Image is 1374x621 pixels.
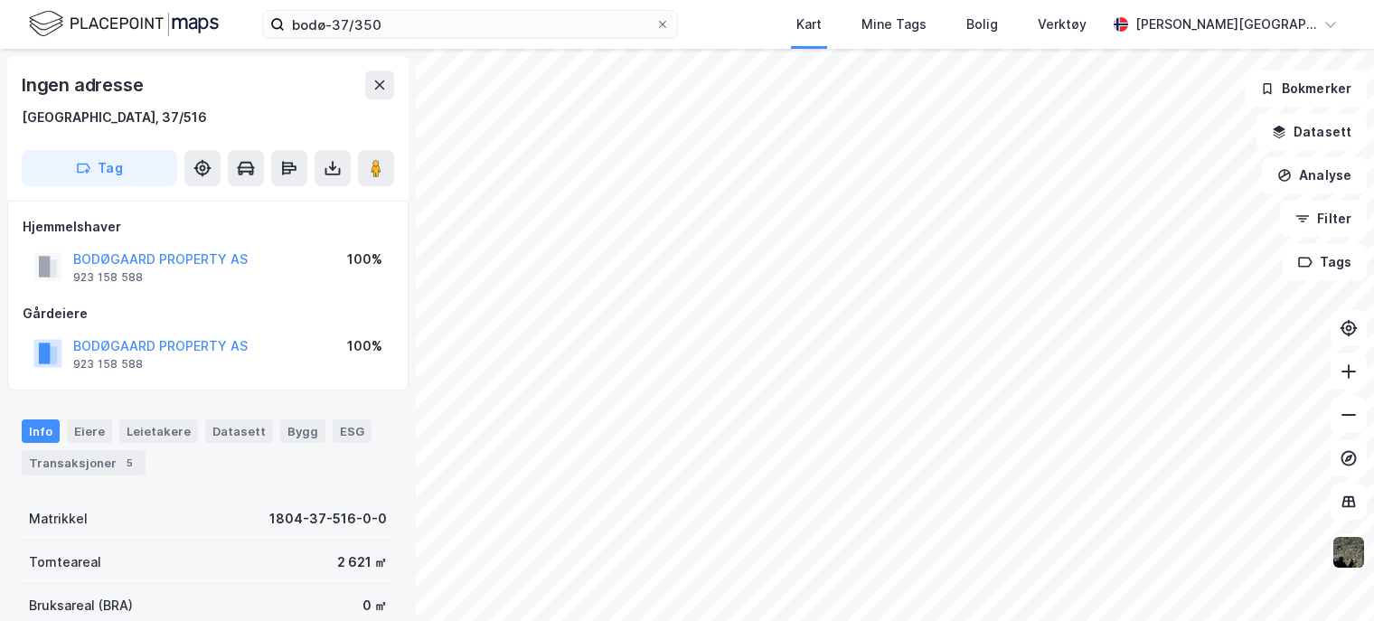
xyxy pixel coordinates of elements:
div: 0 ㎡ [362,595,387,616]
button: Bokmerker [1245,71,1367,107]
div: 100% [347,335,382,357]
div: Bolig [966,14,998,35]
img: logo.f888ab2527a4732fd821a326f86c7f29.svg [29,8,219,40]
button: Analyse [1262,157,1367,193]
div: ESG [333,419,372,443]
div: 100% [347,249,382,270]
div: Verktøy [1038,14,1087,35]
input: Søk på adresse, matrikkel, gårdeiere, leietakere eller personer [285,11,655,38]
div: Transaksjoner [22,450,146,475]
div: 1804-37-516-0-0 [269,508,387,530]
div: Eiere [67,419,112,443]
div: Datasett [205,419,273,443]
div: Mine Tags [861,14,927,35]
div: Gårdeiere [23,303,393,325]
button: Tag [22,150,177,186]
div: Tomteareal [29,551,101,573]
div: [GEOGRAPHIC_DATA], 37/516 [22,107,207,128]
div: 2 621 ㎡ [337,551,387,573]
div: Bruksareal (BRA) [29,595,133,616]
div: Bygg [280,419,325,443]
div: Leietakere [119,419,198,443]
div: 5 [120,454,138,472]
div: [PERSON_NAME][GEOGRAPHIC_DATA] [1135,14,1316,35]
button: Filter [1280,201,1367,237]
iframe: Chat Widget [1284,534,1374,621]
div: Hjemmelshaver [23,216,393,238]
div: 923 158 588 [73,357,143,372]
button: Tags [1283,244,1367,280]
div: Matrikkel [29,508,88,530]
div: Kart [796,14,822,35]
div: Ingen adresse [22,71,146,99]
div: Info [22,419,60,443]
div: 923 158 588 [73,270,143,285]
button: Datasett [1256,114,1367,150]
